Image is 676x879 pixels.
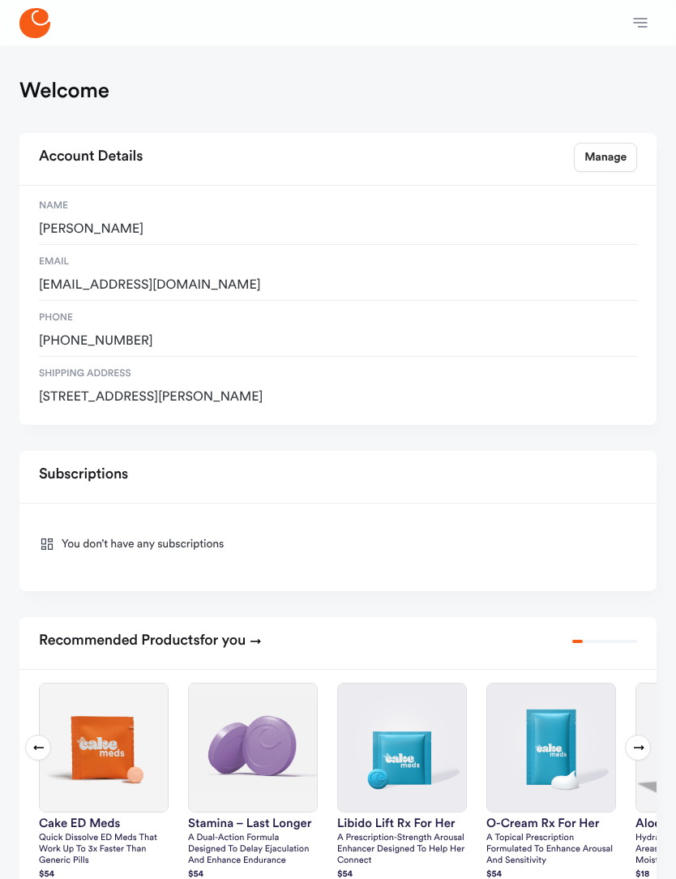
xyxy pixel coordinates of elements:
[337,833,467,867] p: A prescription-strength arousal enhancer designed to help her connect
[39,517,637,578] div: You don’t have any subscriptions
[486,833,616,867] p: A topical prescription formulated to enhance arousal and sensitivity
[486,817,616,830] h3: O-Cream Rx for Her
[40,684,168,812] img: Cake ED Meds
[39,817,169,830] h3: Cake ED Meds
[200,633,246,648] span: for you
[486,870,502,879] strong: $ 54
[487,684,615,812] img: O-Cream Rx for Her
[189,684,317,812] img: Stamina – Last Longer
[39,143,143,172] h2: Account Details
[188,833,318,867] p: A dual-action formula designed to delay ejaculation and enhance endurance
[19,78,109,104] h1: Welcome
[39,221,637,238] span: [PERSON_NAME]
[188,870,203,879] strong: $ 54
[39,255,637,269] span: Email
[39,461,128,490] h2: Subscriptions
[39,367,637,381] span: Shipping Address
[39,389,637,405] span: 5483 State Route 136 East, Calhoun, US, 42327
[39,311,637,325] span: Phone
[635,870,649,879] strong: $ 18
[574,143,637,172] a: Manage
[337,870,353,879] strong: $ 54
[188,817,318,830] h3: Stamina – Last Longer
[39,277,637,294] span: traciayer@bellsouth.net
[39,627,262,656] h2: Recommended Products
[39,199,637,213] span: Name
[337,817,467,830] h3: Libido Lift Rx For Her
[39,333,637,349] span: [PHONE_NUMBER]
[39,870,54,879] strong: $ 54
[338,684,466,812] img: Libido Lift Rx For Her
[39,833,169,867] p: Quick dissolve ED Meds that work up to 3x faster than generic pills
